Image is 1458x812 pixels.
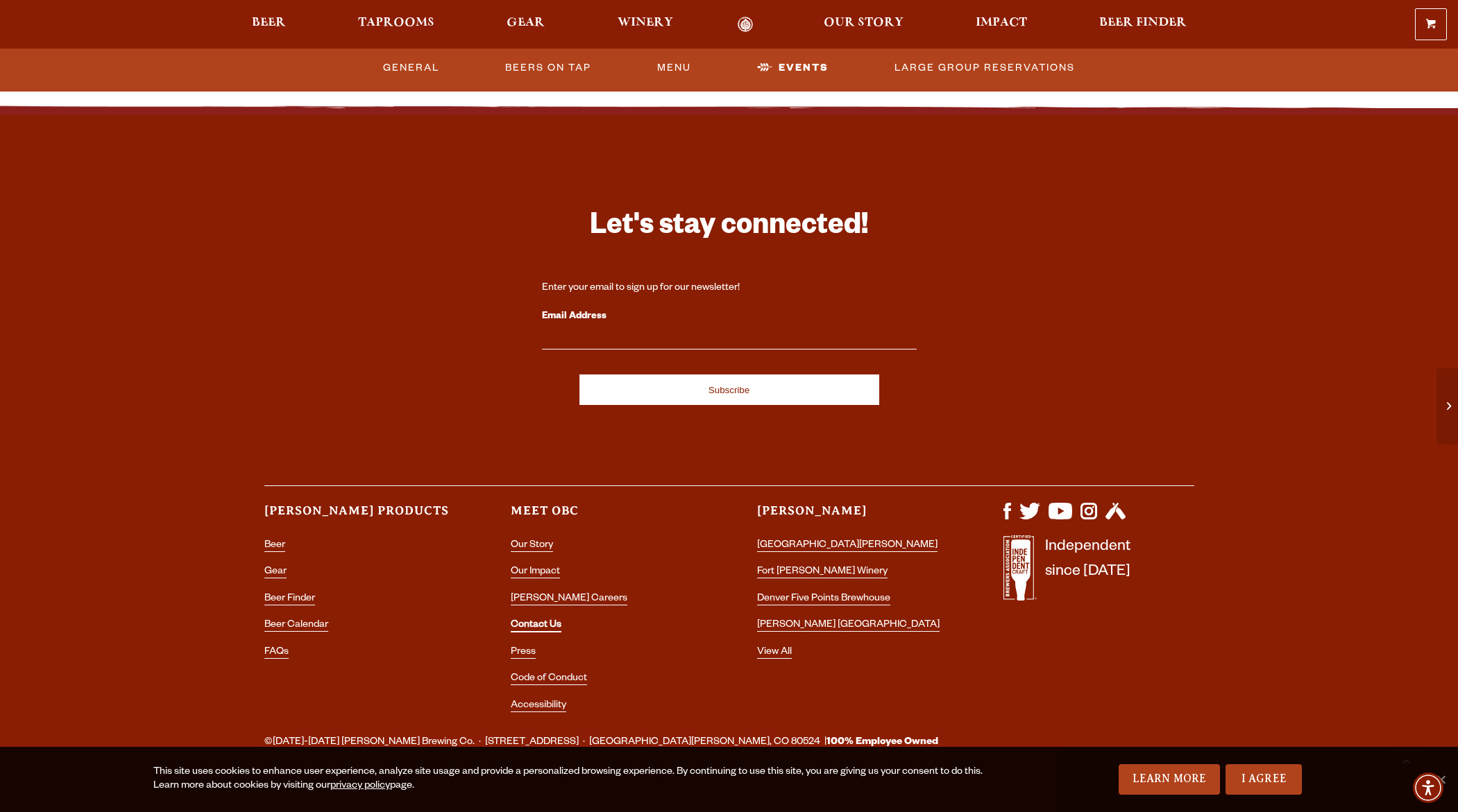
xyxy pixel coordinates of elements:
[827,737,938,748] strong: 100% Employee Owned
[579,374,879,405] input: Subscribe
[815,17,913,33] a: Our Story
[264,540,285,552] a: Beer
[1090,17,1196,33] a: Beer Finder
[757,594,890,605] a: Denver Five Points Brewhouse
[1099,17,1187,28] span: Beer Finder
[652,52,697,84] a: Menu
[511,700,566,712] a: Accessibility
[264,620,328,632] a: Beer Calendar
[264,647,289,659] a: FAQs
[1049,512,1072,524] a: Visit us on YouTube
[824,17,904,28] span: Our Story
[1080,512,1097,524] a: Visit us on Instagram
[1019,512,1040,524] a: Visit us on X (formerly Twitter)
[757,620,940,632] a: [PERSON_NAME] [GEOGRAPHIC_DATA]
[511,594,627,605] a: [PERSON_NAME] Careers
[507,17,545,28] span: Gear
[264,503,455,531] h3: [PERSON_NAME] Products
[358,17,434,28] span: Taprooms
[330,781,390,792] a: privacy policy
[752,52,834,84] a: Events
[511,567,560,578] a: Our Impact
[609,17,682,33] a: Winery
[500,52,597,84] a: Beers On Tap
[264,567,287,578] a: Gear
[264,734,938,752] span: ©[DATE]-[DATE] [PERSON_NAME] Brewing Co. · [STREET_ADDRESS] · [GEOGRAPHIC_DATA][PERSON_NAME], CO ...
[511,673,587,685] a: Code of Conduct
[757,503,948,531] h3: [PERSON_NAME]
[349,17,443,33] a: Taprooms
[1045,535,1130,608] p: Independent since [DATE]
[498,17,554,33] a: Gear
[1389,743,1423,777] a: Scroll to top
[1003,512,1011,524] a: Visit us on Facebook
[967,17,1036,33] a: Impact
[264,594,315,605] a: Beer Finder
[1119,764,1221,795] a: Learn More
[618,17,673,28] span: Winery
[243,17,295,33] a: Beer
[153,766,987,793] div: This site uses cookies to enhance user experience, analyze site usage and provide a personalized ...
[378,52,445,84] a: General
[1226,764,1302,795] a: I Agree
[720,17,772,33] a: Odell Home
[1413,772,1443,803] div: Accessibility Menu
[542,282,917,295] div: Enter your email to sign up for our newsletter!
[757,567,888,578] a: Fort [PERSON_NAME] Winery
[542,308,917,326] label: Email Address
[511,620,561,632] a: Contact Us
[976,17,1027,28] span: Impact
[252,17,286,28] span: Beer
[1105,512,1126,524] a: Visit us on Untappd
[511,647,536,659] a: Press
[757,647,792,659] a: View All
[757,540,938,552] a: [GEOGRAPHIC_DATA][PERSON_NAME]
[542,208,917,249] h3: Let's stay connected!
[511,503,702,531] h3: Meet OBC
[889,52,1080,84] a: Large Group Reservations
[511,540,553,552] a: Our Story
